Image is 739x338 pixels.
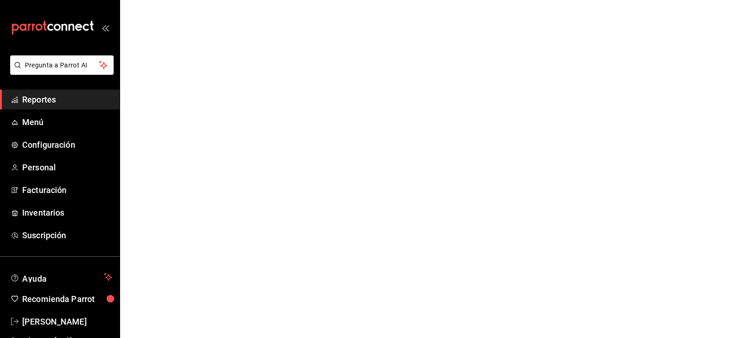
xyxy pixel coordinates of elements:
[22,293,112,305] span: Recomienda Parrot
[22,315,112,328] span: [PERSON_NAME]
[25,60,99,70] span: Pregunta a Parrot AI
[6,67,114,77] a: Pregunta a Parrot AI
[22,229,112,241] span: Suscripción
[22,206,112,219] span: Inventarios
[10,55,114,75] button: Pregunta a Parrot AI
[22,272,100,283] span: Ayuda
[22,93,112,106] span: Reportes
[22,116,112,128] span: Menú
[22,139,112,151] span: Configuración
[22,161,112,174] span: Personal
[102,24,109,31] button: open_drawer_menu
[22,184,112,196] span: Facturación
